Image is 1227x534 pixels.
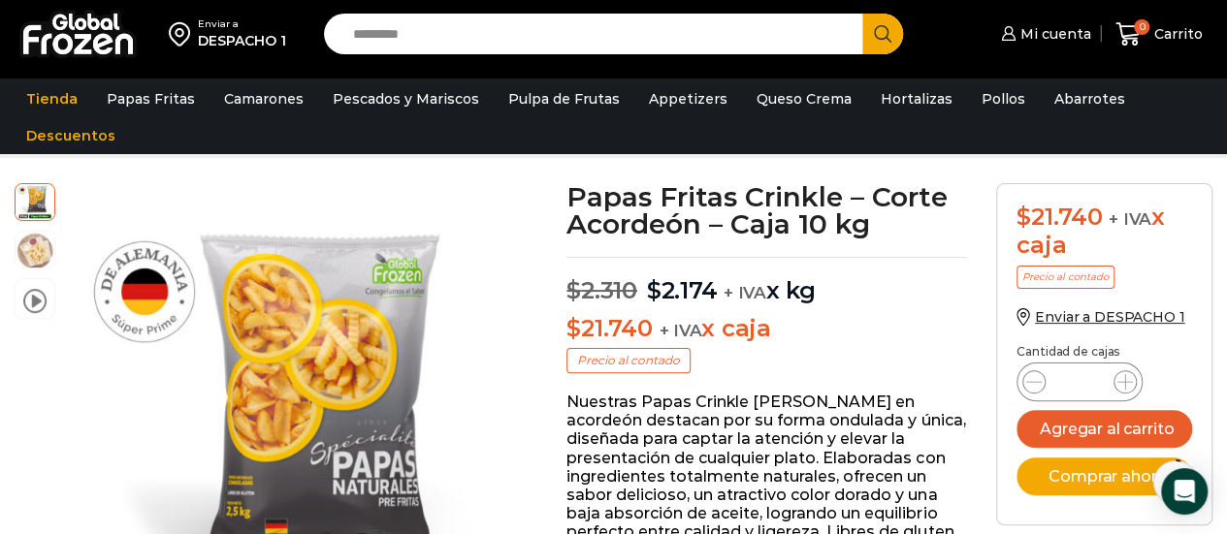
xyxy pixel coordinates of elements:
span: papas-crinkles [16,181,54,220]
span: Enviar a DESPACHO 1 [1035,308,1184,326]
span: $ [1017,203,1031,231]
a: Camarones [214,80,313,117]
span: $ [566,276,581,304]
img: address-field-icon.svg [169,17,198,50]
a: Enviar a DESPACHO 1 [1017,308,1184,326]
p: x caja [566,315,967,343]
div: Enviar a [198,17,286,31]
span: + IVA [724,283,766,302]
a: Pollos [972,80,1035,117]
a: Mi cuenta [996,15,1091,53]
input: Product quantity [1061,368,1098,395]
bdi: 21.740 [566,314,652,342]
a: Hortalizas [871,80,962,117]
span: Carrito [1149,24,1203,44]
span: $ [647,276,662,304]
span: $ [566,314,581,342]
button: Search button [862,14,903,54]
a: Descuentos [16,117,125,154]
span: Mi cuenta [1016,24,1091,44]
a: Appetizers [639,80,737,117]
span: fto1 [16,232,54,270]
a: Tienda [16,80,87,117]
bdi: 21.740 [1017,203,1102,231]
bdi: 2.310 [566,276,637,304]
p: Precio al contado [566,348,691,373]
a: 0 Carrito [1111,12,1208,57]
a: Abarrotes [1045,80,1135,117]
p: Cantidad de cajas [1017,345,1192,359]
h1: Papas Fritas Crinkle – Corte Acordeón – Caja 10 kg [566,183,967,237]
bdi: 2.174 [647,276,718,304]
a: Queso Crema [747,80,861,117]
p: Precio al contado [1017,266,1114,289]
span: + IVA [1109,209,1151,229]
a: Pulpa de Frutas [499,80,630,117]
button: Comprar ahora [1017,457,1192,495]
button: Agregar al carrito [1017,410,1192,448]
a: Papas Fritas [97,80,205,117]
span: + IVA [659,321,701,340]
span: 0 [1134,19,1149,35]
div: DESPACHO 1 [198,31,286,50]
p: x kg [566,257,967,305]
div: x caja [1017,204,1192,260]
a: Pescados y Mariscos [323,80,489,117]
div: Open Intercom Messenger [1161,468,1208,515]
